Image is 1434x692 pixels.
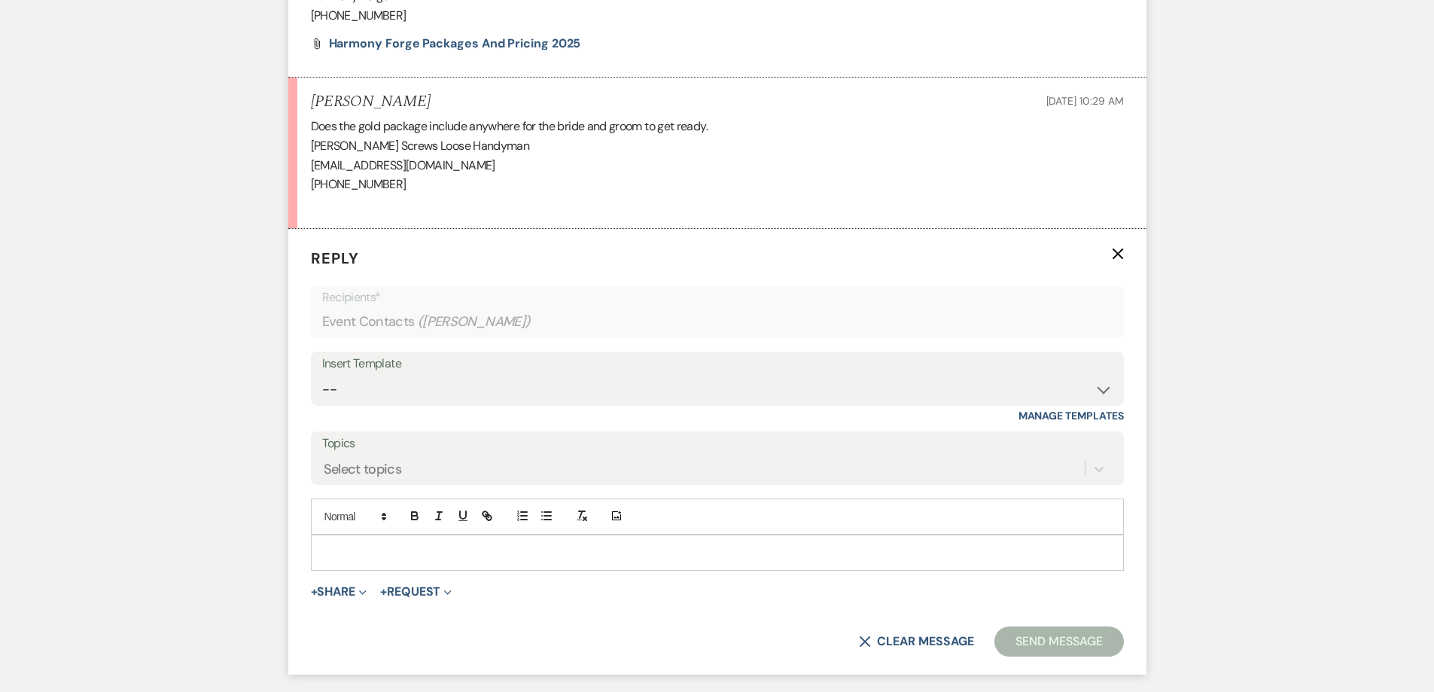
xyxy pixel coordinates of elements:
[994,626,1123,657] button: Send Message
[1018,409,1124,422] a: Manage Templates
[329,35,581,51] span: Harmony Forge Packages and Pricing 2025
[311,6,1124,26] p: [PHONE_NUMBER]
[311,586,318,598] span: +
[311,117,1124,213] div: Does the gold package include anywhere for the bride and groom to get ready. [PERSON_NAME] Screws...
[322,433,1113,455] label: Topics
[322,353,1113,375] div: Insert Template
[311,248,359,268] span: Reply
[418,312,531,332] span: ( [PERSON_NAME] )
[380,586,387,598] span: +
[324,459,402,479] div: Select topics
[859,636,973,648] button: Clear message
[329,38,581,50] a: Harmony Forge Packages and Pricing 2025
[322,288,1113,307] p: Recipients*
[1046,94,1124,108] span: [DATE] 10:29 AM
[380,586,452,598] button: Request
[311,586,367,598] button: Share
[311,93,431,111] h5: [PERSON_NAME]
[322,307,1113,337] div: Event Contacts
